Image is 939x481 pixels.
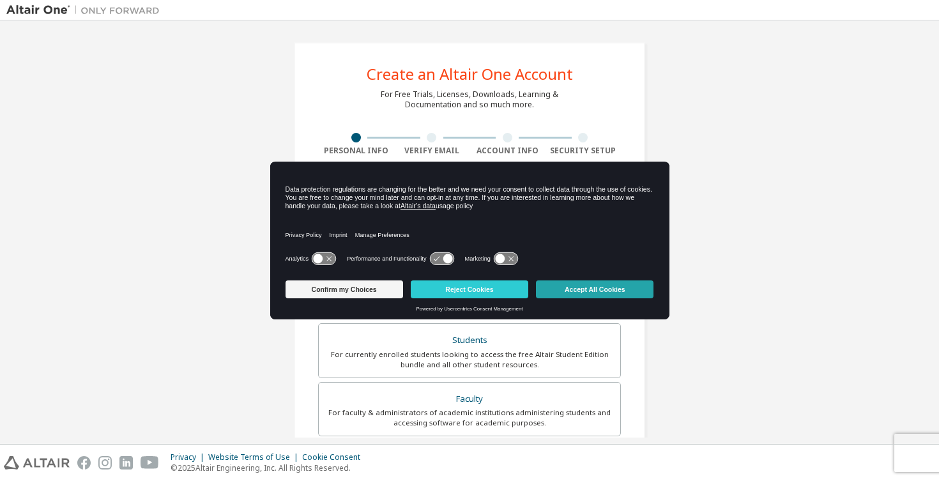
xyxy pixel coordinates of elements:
[326,408,613,428] div: For faculty & administrators of academic institutions administering students and accessing softwa...
[394,146,470,156] div: Verify Email
[141,456,159,470] img: youtube.svg
[326,349,613,370] div: For currently enrolled students looking to access the free Altair Student Edition bundle and all ...
[98,456,112,470] img: instagram.svg
[326,332,613,349] div: Students
[469,146,546,156] div: Account Info
[119,456,133,470] img: linkedin.svg
[77,456,91,470] img: facebook.svg
[6,4,166,17] img: Altair One
[546,146,622,156] div: Security Setup
[171,452,208,462] div: Privacy
[367,66,573,82] div: Create an Altair One Account
[381,89,558,110] div: For Free Trials, Licenses, Downloads, Learning & Documentation and so much more.
[326,390,613,408] div: Faculty
[302,452,368,462] div: Cookie Consent
[208,452,302,462] div: Website Terms of Use
[318,146,394,156] div: Personal Info
[4,456,70,470] img: altair_logo.svg
[171,462,368,473] p: © 2025 Altair Engineering, Inc. All Rights Reserved.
